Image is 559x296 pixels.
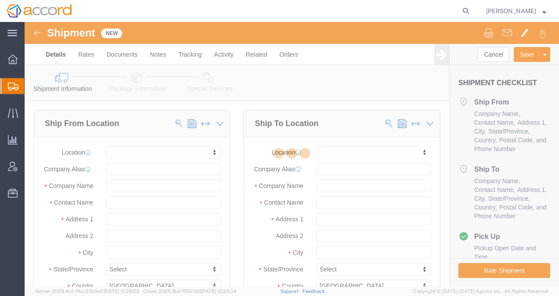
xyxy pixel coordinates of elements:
[6,4,72,18] img: logo
[201,289,236,294] span: [DATE] 12:25:34
[104,289,139,294] span: [DATE] 12:29:29
[486,6,547,16] button: [PERSON_NAME]
[35,289,139,294] span: Server: 2025.16.0-1ffcc23b9e2
[486,6,536,16] span: Lauren Pederson
[280,289,302,294] a: Support
[143,289,236,294] span: Client: 2025.16.0-1592391
[413,288,548,295] span: Copyright © [DATE]-[DATE] Agistix Inc., All Rights Reserved
[302,289,325,294] a: Feedback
